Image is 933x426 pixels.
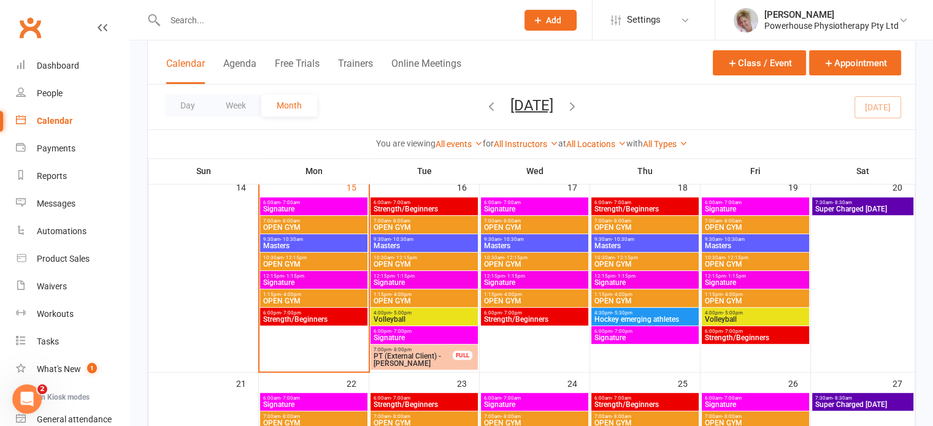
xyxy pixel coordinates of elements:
span: OPEN GYM [483,297,586,305]
span: Strength/Beginners [594,401,696,408]
div: [PERSON_NAME] [764,9,899,20]
span: Hockey emerging athletes [594,316,696,323]
span: Signature [263,279,365,286]
span: Strength/Beginners [263,316,365,323]
span: Super Charged [DATE] [815,205,912,213]
span: 4:00pm [373,310,475,316]
span: 6:00am [263,395,365,401]
a: All Instructors [494,139,558,149]
span: Signature [263,205,365,213]
span: - 4:00pm [723,292,743,297]
span: 6:00am [373,395,475,401]
div: What's New [37,364,81,374]
span: OPEN GYM [263,297,365,305]
button: [DATE] [510,96,553,113]
span: 7:00am [704,414,807,419]
span: - 12:15pm [283,255,307,261]
span: - 8:00am [280,218,300,224]
a: All Types [643,139,688,149]
span: Strength/Beginners [594,205,696,213]
span: 7:30am [815,395,912,401]
span: 7:00am [373,218,475,224]
strong: for [483,139,494,148]
button: Free Trials [275,58,320,84]
span: - 1:15pm [394,273,415,279]
span: Volleyball [373,316,475,323]
span: 7:00am [483,218,586,224]
div: Waivers [37,281,67,291]
span: 12:15pm [373,273,475,279]
span: 10:30am [594,255,696,261]
span: Super Charged [DATE] [815,401,912,408]
span: - 8:00am [612,218,631,224]
th: Mon [259,158,369,184]
span: 6:00pm [373,329,475,334]
th: Wed [480,158,590,184]
span: OPEN GYM [594,261,696,268]
span: - 7:00am [501,395,521,401]
span: Strength/Beginners [483,316,586,323]
span: 7:00pm [373,347,453,352]
span: - 1:15pm [726,273,746,279]
span: - 5:00pm [723,310,743,316]
span: 12:15pm [704,273,807,279]
div: Reports [37,171,67,181]
span: Signature [263,401,365,408]
span: Strength/Beginners [704,334,807,341]
span: 10:30am [263,255,365,261]
span: 1:15pm [483,292,586,297]
div: Payments [37,143,75,153]
span: OPEN GYM [704,297,807,305]
span: Signature [483,401,586,408]
span: Masters [483,242,586,249]
span: 12:15pm [594,273,696,279]
span: - 4:00pm [612,292,632,297]
span: - 12:15pm [504,255,528,261]
button: Month [261,94,317,116]
span: Masters [704,242,807,249]
span: - 10:30am [612,237,634,242]
span: 6:00pm [263,310,365,316]
span: 6:00am [263,200,365,205]
div: Workouts [37,309,74,319]
div: 15 [347,177,369,197]
span: 4:30pm [594,310,696,316]
span: - 7:00am [612,200,631,205]
span: OPEN GYM [373,261,475,268]
span: - 12:15pm [615,255,638,261]
span: Settings [627,6,661,34]
span: - 7:00am [280,395,300,401]
span: - 1:15pm [615,273,635,279]
strong: with [626,139,643,148]
span: OPEN GYM [594,224,696,231]
span: - 1:15pm [284,273,304,279]
span: Signature [704,205,807,213]
button: Class / Event [713,50,806,75]
span: - 7:00am [722,200,742,205]
span: - 10:30am [391,237,413,242]
span: - 8:00am [722,218,742,224]
span: 1:15pm [373,292,475,297]
div: Dashboard [37,61,79,70]
span: - 5:00pm [391,310,412,316]
div: General attendance [37,414,112,424]
a: Calendar [16,107,129,135]
button: Appointment [809,50,901,75]
span: Signature [704,279,807,286]
span: 6:00pm [594,329,696,334]
span: - 8:30am [832,200,852,205]
button: Add [524,10,577,31]
span: - 7:00am [391,395,410,401]
span: 9:30am [373,237,475,242]
span: - 8:00am [501,414,521,419]
button: Trainers [338,58,373,84]
div: Tasks [37,337,59,346]
a: People [16,80,129,107]
span: - 8:00pm [391,347,412,352]
span: 6:00am [594,395,696,401]
span: Signature [373,279,475,286]
div: 14 [236,177,258,197]
span: - 8:00am [280,414,300,419]
button: Agenda [223,58,256,84]
span: Masters [373,242,475,249]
